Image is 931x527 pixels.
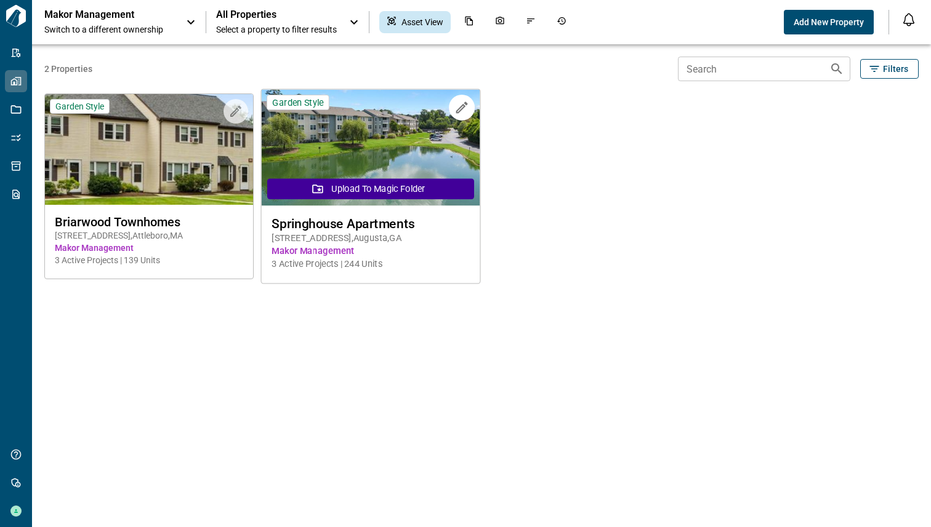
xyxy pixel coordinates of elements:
[272,97,323,108] span: Garden Style
[794,16,864,28] span: Add New Property
[824,57,849,81] button: Search properties
[44,23,174,36] span: Switch to a different ownership
[55,229,243,242] span: [STREET_ADDRESS] , Attleboro , MA
[457,11,482,33] div: Documents
[55,254,243,266] span: 3 Active Projects | 139 Units
[55,101,104,112] span: Garden Style
[272,216,469,231] span: Springhouse Apartments
[401,16,443,28] span: Asset View
[899,10,919,30] button: Open notification feed
[883,63,908,75] span: Filters
[55,242,243,254] span: Makor Management
[488,11,512,33] div: Photos
[860,59,919,79] button: Filters
[379,11,451,33] div: Asset View
[55,215,243,229] span: Briarwood Townhomes
[262,90,480,206] img: property-asset
[216,23,337,36] span: Select a property to filter results
[44,9,155,21] p: Makor Management
[518,11,543,33] div: Issues & Info
[272,258,469,271] span: 3 Active Projects | 244 Units
[784,10,874,34] button: Add New Property
[45,94,253,205] img: property-asset
[267,178,474,199] button: Upload to Magic Folder
[216,9,337,21] span: All Properties
[549,11,574,33] div: Job History
[272,245,469,258] span: Makor Management
[272,232,469,245] span: [STREET_ADDRESS] , Augusta , GA
[44,63,673,75] span: 2 Properties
